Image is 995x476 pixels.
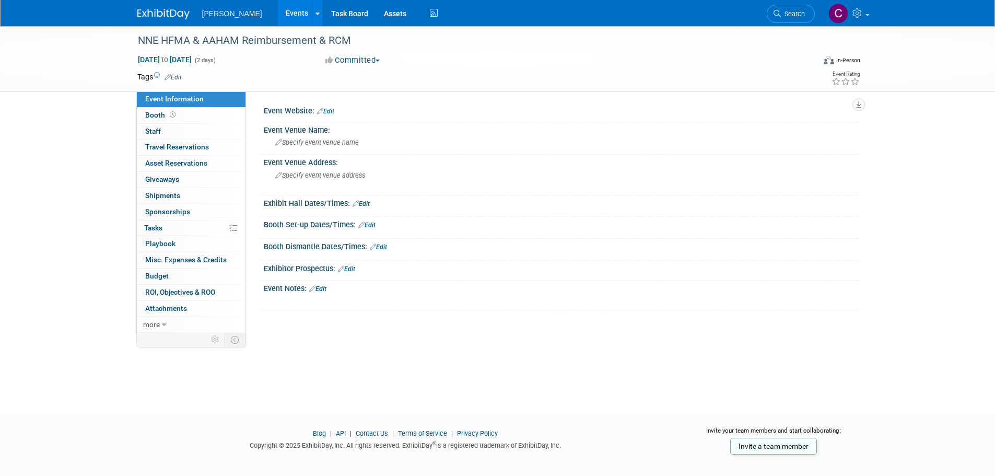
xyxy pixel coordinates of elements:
[145,191,180,200] span: Shipments
[781,10,805,18] span: Search
[137,317,245,333] a: more
[753,54,861,70] div: Event Format
[264,103,858,117] div: Event Website:
[398,429,447,437] a: Terms of Service
[145,207,190,216] span: Sponsorships
[145,304,187,312] span: Attachments
[336,429,346,437] a: API
[145,175,179,183] span: Giveaways
[264,281,858,294] div: Event Notes:
[309,285,326,293] a: Edit
[134,31,799,50] div: NNE HFMA & AAHAM Reimbursement & RCM
[347,429,354,437] span: |
[137,252,245,268] a: Misc. Expenses & Credits
[137,124,245,140] a: Staff
[824,56,834,64] img: Format-Inperson.png
[137,156,245,171] a: Asset Reservations
[137,220,245,236] a: Tasks
[143,320,160,329] span: more
[275,171,365,179] span: Specify event venue address
[137,55,192,64] span: [DATE] [DATE]
[313,429,326,437] a: Blog
[264,122,858,135] div: Event Venue Name:
[689,426,858,442] div: Invite your team members and start collaborating:
[145,159,207,167] span: Asset Reservations
[160,55,170,64] span: to
[137,188,245,204] a: Shipments
[432,440,436,446] sup: ®
[264,195,858,209] div: Exhibit Hall Dates/Times:
[353,200,370,207] a: Edit
[836,56,860,64] div: In-Person
[338,265,355,273] a: Edit
[137,108,245,123] a: Booth
[264,217,858,230] div: Booth Set-up Dates/Times:
[828,4,848,24] img: Chris Cobb
[264,155,858,168] div: Event Venue Address:
[194,57,216,64] span: (2 days)
[264,261,858,274] div: Exhibitor Prospectus:
[145,143,209,151] span: Travel Reservations
[145,288,215,296] span: ROI, Objectives & ROO
[356,429,388,437] a: Contact Us
[145,95,204,103] span: Event Information
[327,429,334,437] span: |
[449,429,455,437] span: |
[137,91,245,107] a: Event Information
[275,138,359,146] span: Specify event venue name
[137,9,190,19] img: ExhibitDay
[145,127,161,135] span: Staff
[137,140,245,155] a: Travel Reservations
[322,55,384,66] button: Committed
[145,256,227,264] span: Misc. Expenses & Credits
[137,269,245,284] a: Budget
[206,333,225,346] td: Personalize Event Tab Strip
[137,285,245,300] a: ROI, Objectives & ROO
[137,172,245,188] a: Giveaways
[317,108,334,115] a: Edit
[145,272,169,280] span: Budget
[137,204,245,220] a: Sponsorships
[145,111,178,119] span: Booth
[370,243,387,251] a: Edit
[137,236,245,252] a: Playbook
[144,224,162,232] span: Tasks
[767,5,815,23] a: Search
[137,301,245,317] a: Attachments
[224,333,245,346] td: Toggle Event Tabs
[137,72,182,82] td: Tags
[457,429,498,437] a: Privacy Policy
[832,72,860,77] div: Event Rating
[137,438,674,450] div: Copyright © 2025 ExhibitDay, Inc. All rights reserved. ExhibitDay is a registered trademark of Ex...
[390,429,396,437] span: |
[145,239,175,248] span: Playbook
[202,9,262,18] span: [PERSON_NAME]
[358,222,376,229] a: Edit
[165,74,182,81] a: Edit
[168,111,178,119] span: Booth not reserved yet
[264,239,858,252] div: Booth Dismantle Dates/Times:
[730,438,817,455] a: Invite a team member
